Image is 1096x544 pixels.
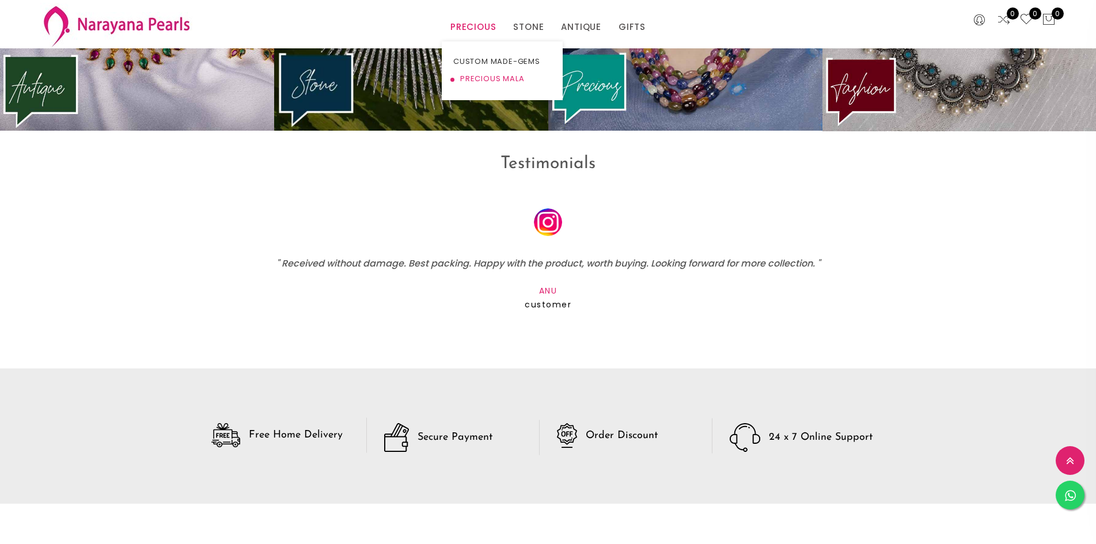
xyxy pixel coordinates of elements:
h5: Order Discount [586,431,658,441]
a: PRECIOUS [450,18,496,36]
h5: Secure Payment [418,432,492,443]
h5: Free Home Delivery [249,430,343,440]
h5: 24 x 7 Online Support [769,432,873,443]
span: customer [525,299,571,310]
a: CUSTOM MADE-GEMS [453,53,551,70]
button: 0 [1042,13,1056,28]
span: 0 [1052,7,1064,20]
a: ANTIQUE [561,18,601,36]
a: GIFTS [619,18,646,36]
a: 0 [997,13,1011,28]
span: 0 [1007,7,1019,20]
p: " Received without damage. Best packing. Happy with the product, worth buying. Looking forward fo... [269,254,828,273]
a: STONE [513,18,544,36]
span: 0 [1029,7,1041,20]
img: insta.jpg [534,208,562,237]
a: PRECIOUS MALA [453,70,551,88]
h5: Anu [269,286,828,296]
a: 0 [1019,13,1033,28]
